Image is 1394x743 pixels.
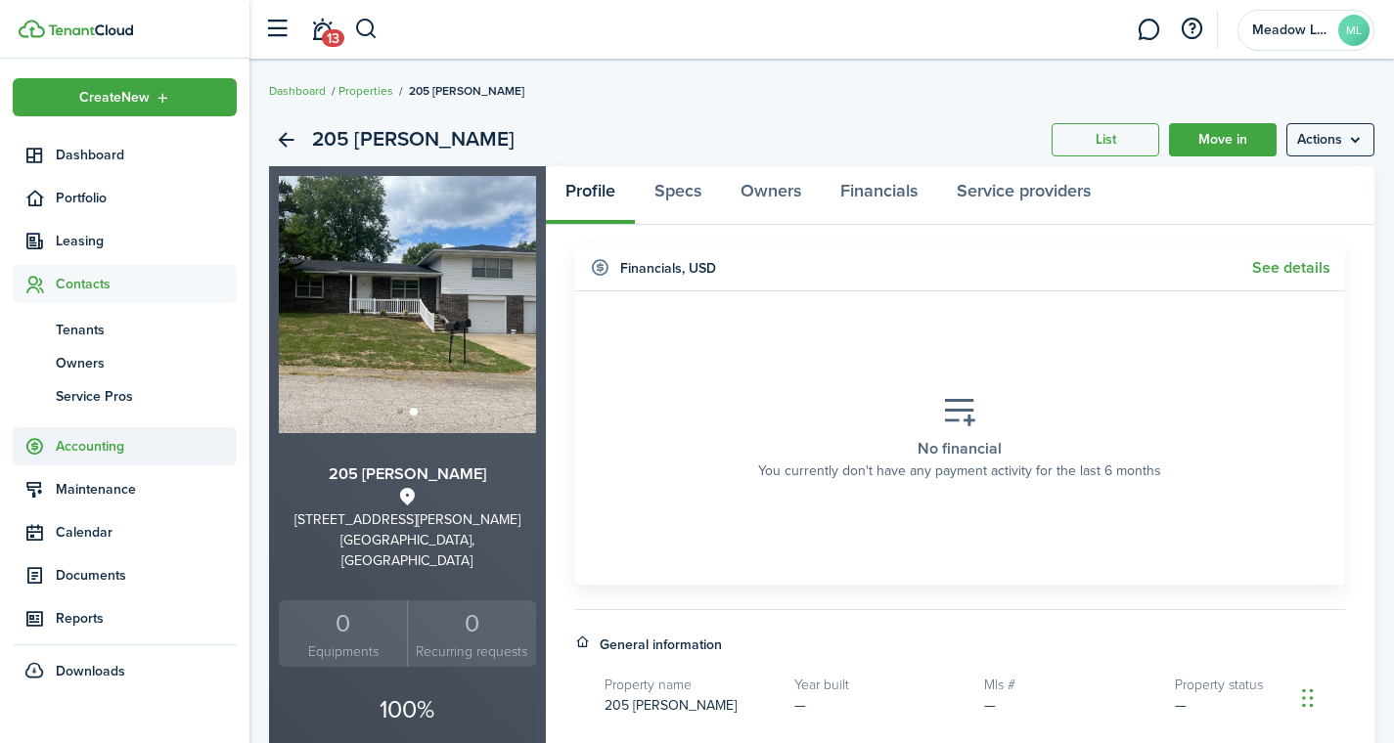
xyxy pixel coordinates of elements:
span: Service Pros [56,386,237,407]
img: TenantCloud [19,20,45,38]
span: Downloads [56,661,125,681]
div: 0 [284,605,402,642]
avatar-text: ML [1338,15,1370,46]
button: Open menu [1286,123,1374,156]
h5: Mls # [984,675,1154,695]
a: Move in [1169,123,1277,156]
a: Owners [721,166,821,225]
span: Accounting [56,436,237,457]
small: Recurring requests [413,641,530,662]
a: Owners [13,346,237,379]
button: Open menu [13,78,237,116]
h4: General information [600,634,722,655]
span: — [1175,695,1187,716]
span: Documents [56,565,237,586]
placeholder-description: You currently don't have any payment activity for the last 6 months [758,460,1161,481]
div: 0 [413,605,530,642]
span: Portfolio [56,188,237,208]
span: — [794,695,806,716]
a: Dashboard [269,82,326,100]
span: Owners [56,353,237,373]
img: Property image 0 [279,176,536,433]
p: 100% [279,691,536,728]
a: 0Equipments [279,600,407,668]
h5: Property status [1175,675,1345,695]
span: Leasing [56,231,237,251]
a: Tenants [13,313,237,346]
button: Search [354,13,379,46]
a: Dashboard [13,136,237,174]
iframe: Chat Widget [1296,649,1394,743]
span: Dashboard [56,145,237,165]
a: See details [1252,259,1330,277]
h4: Financials , USD [620,258,716,279]
a: Reports [13,599,237,637]
h5: Year built [794,675,965,695]
a: Financials [821,166,937,225]
menu-btn: Actions [1286,123,1374,156]
span: Tenants [56,320,237,340]
span: 205 [PERSON_NAME] [409,82,524,100]
small: Equipments [284,641,402,662]
img: TenantCloud [48,24,133,36]
a: 0 Recurring requests [407,600,535,668]
h2: 205 [PERSON_NAME] [312,123,515,156]
button: Open resource center [1175,13,1208,46]
a: Messaging [1130,5,1167,55]
span: Create New [79,91,150,105]
a: Back [269,123,302,156]
a: List [1052,123,1159,156]
div: [GEOGRAPHIC_DATA], [GEOGRAPHIC_DATA] [279,530,536,571]
button: Open sidebar [258,11,295,48]
span: Meadow Lane Homes [1252,23,1330,37]
a: Service providers [937,166,1110,225]
div: Drag [1302,669,1314,727]
span: 205 [PERSON_NAME] [605,695,737,716]
placeholder-title: No financial [918,437,1002,460]
div: [STREET_ADDRESS][PERSON_NAME] [279,509,536,530]
h5: Property name [605,675,775,695]
span: Calendar [56,522,237,543]
span: 13 [322,29,344,47]
span: — [984,695,996,716]
a: Properties [338,82,393,100]
a: Notifications [303,5,340,55]
h3: 205 [PERSON_NAME] [279,462,536,487]
a: Specs [635,166,721,225]
a: Service Pros [13,379,237,413]
span: Maintenance [56,479,237,500]
span: Contacts [56,274,237,294]
span: Reports [56,608,237,629]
